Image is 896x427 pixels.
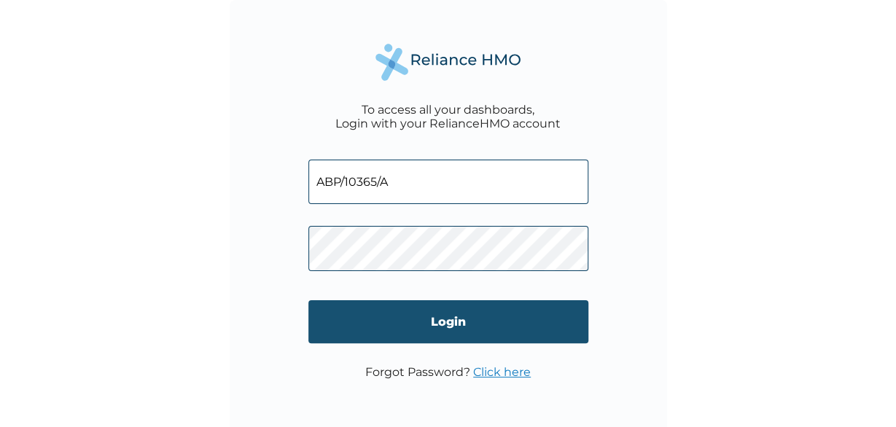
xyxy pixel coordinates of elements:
input: Email address or HMO ID [308,160,588,204]
a: Click here [473,365,531,379]
input: Login [308,300,588,343]
img: Reliance Health's Logo [375,44,521,81]
div: To access all your dashboards, Login with your RelianceHMO account [335,103,561,130]
p: Forgot Password? [365,365,531,379]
